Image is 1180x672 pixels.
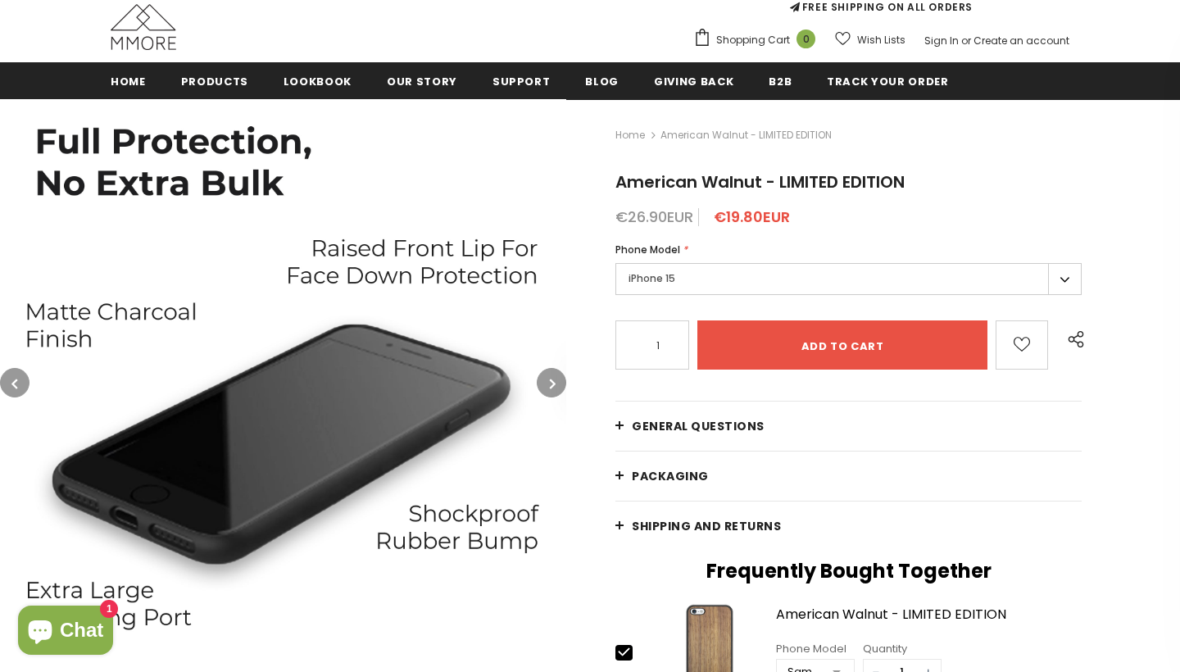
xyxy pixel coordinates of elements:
span: 0 [796,30,815,48]
a: Home [111,62,146,99]
span: Lookbook [284,74,352,89]
span: American Walnut - LIMITED EDITION [660,125,832,145]
a: General Questions [615,402,1082,451]
a: Giving back [654,62,733,99]
a: support [492,62,551,99]
span: American Walnut - LIMITED EDITION [615,170,905,193]
span: €19.80EUR [714,207,790,227]
h2: Frequently Bought Together [615,559,1082,583]
span: Shipping and returns [632,518,781,534]
span: Products [181,74,248,89]
span: Phone Model [615,243,680,257]
a: B2B [769,62,792,99]
inbox-online-store-chat: Shopify online store chat [13,606,118,659]
a: American Walnut - LIMITED EDITION [776,607,1082,636]
a: Products [181,62,248,99]
span: Blog [585,74,619,89]
span: General Questions [632,418,765,434]
span: or [961,34,971,48]
input: Add to cart [697,320,987,370]
span: €26.90EUR [615,207,693,227]
a: Home [615,125,645,145]
a: Create an account [973,34,1069,48]
a: Shipping and returns [615,502,1082,551]
a: Our Story [387,62,457,99]
span: Giving back [654,74,733,89]
span: Our Story [387,74,457,89]
a: PACKAGING [615,452,1082,501]
img: MMORE Cases [111,4,176,50]
div: Phone Model [776,641,855,657]
a: Wish Lists [835,25,905,54]
a: Sign In [924,34,959,48]
a: Lookbook [284,62,352,99]
span: Wish Lists [857,32,905,48]
a: Shopping Cart 0 [693,28,824,52]
span: support [492,74,551,89]
a: Blog [585,62,619,99]
span: B2B [769,74,792,89]
span: Track your order [827,74,948,89]
div: Quantity [863,641,942,657]
span: Home [111,74,146,89]
span: PACKAGING [632,468,709,484]
span: Shopping Cart [716,32,790,48]
label: iPhone 15 [615,263,1082,295]
a: Track your order [827,62,948,99]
